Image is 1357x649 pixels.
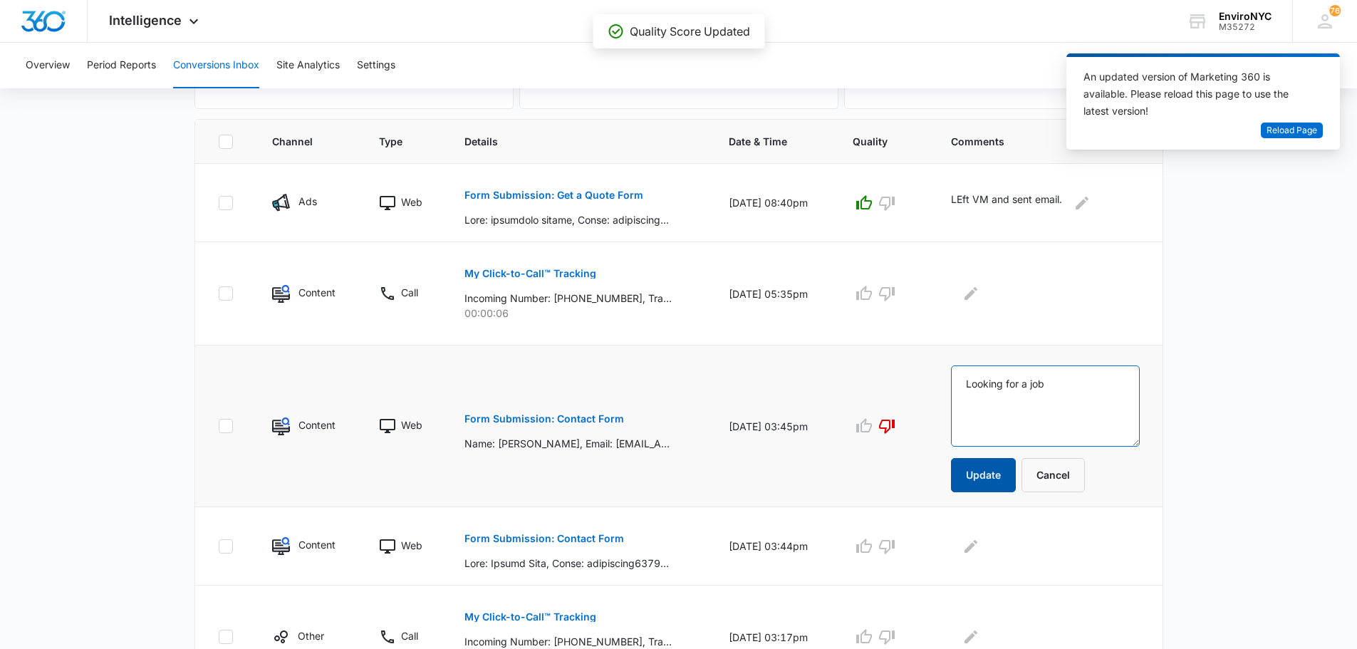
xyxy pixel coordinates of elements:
div: account id [1219,22,1272,32]
p: Incoming Number: [PHONE_NUMBER], Tracking Number: [PHONE_NUMBER], Ring To: [PHONE_NUMBER], Caller... [464,291,672,306]
td: [DATE] 08:40pm [712,164,836,242]
td: [DATE] 03:45pm [712,346,836,507]
button: Form Submission: Contact Form [464,402,624,436]
p: LEft VM and sent email. [951,192,1062,214]
button: Edit Comments [960,625,982,648]
p: Ads [298,194,317,209]
p: Other [298,628,324,643]
button: Form Submission: Contact Form [464,521,624,556]
button: Conversions Inbox [173,43,259,88]
p: Content [298,285,336,300]
td: [DATE] 05:35pm [712,242,836,346]
span: Date & Time [729,134,798,149]
button: Overview [26,43,70,88]
div: notifications count [1329,5,1341,16]
button: Update [951,458,1016,492]
p: Content [298,417,336,432]
p: Call [401,628,418,643]
span: Intelligence [109,13,182,28]
span: 76 [1329,5,1341,16]
p: My Click-to-Call™ Tracking [464,612,596,622]
button: Form Submission: Get a Quote Form [464,178,643,212]
p: Content [298,537,336,552]
div: An updated version of Marketing 360 is available. Please reload this page to use the latest version! [1083,68,1306,120]
button: Edit Comments [960,282,982,305]
span: Comments [951,134,1119,149]
p: 00:00:06 [464,306,695,321]
p: Lore: Ipsumd Sita, Conse: adipiscing63790@elits.doe, Tempo: 6781399049, Inci utl et dolo mag aliq... [464,556,672,571]
p: Lore: ipsumdolo sitame, Conse: adipiscingelits@doeiu.tem, Incid: 9565847071, Utl etd ma aliq?: En... [464,212,672,227]
span: Channel [272,134,324,149]
div: account name [1219,11,1272,22]
textarea: Looking for a job [951,365,1140,447]
button: Site Analytics [276,43,340,88]
button: Settings [357,43,395,88]
p: Form Submission: Get a Quote Form [464,190,643,200]
p: Web [401,194,422,209]
span: Quality [853,134,896,149]
p: Form Submission: Contact Form [464,534,624,544]
td: [DATE] 03:44pm [712,507,836,586]
p: Web [401,417,422,432]
button: Edit Comments [960,535,982,558]
p: My Click-to-Call™ Tracking [464,269,596,279]
button: Edit Comments [1071,192,1093,214]
p: Quality Score Updated [630,23,750,40]
button: Cancel [1021,458,1085,492]
span: Reload Page [1267,124,1317,137]
span: Type [379,134,410,149]
button: My Click-to-Call™ Tracking [464,600,596,634]
button: Period Reports [87,43,156,88]
button: Reload Page [1261,123,1323,139]
p: Incoming Number: [PHONE_NUMBER], Tracking Number: [PHONE_NUMBER], Ring To: [PHONE_NUMBER], Caller... [464,634,672,649]
p: Form Submission: Contact Form [464,414,624,424]
p: Call [401,285,418,300]
span: Details [464,134,674,149]
p: Web [401,538,422,553]
button: My Click-to-Call™ Tracking [464,256,596,291]
p: Name: [PERSON_NAME], Email: [EMAIL_ADDRESS][DOMAIN_NAME], Phone: [PHONE_NUMBER], What can we help... [464,436,672,451]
